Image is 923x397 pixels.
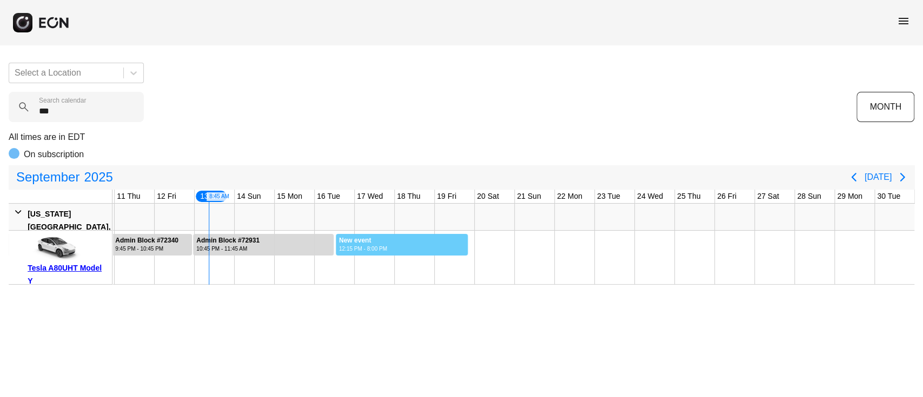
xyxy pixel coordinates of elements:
div: 25 Thu [675,190,702,203]
div: 14 Sun [235,190,263,203]
button: MONTH [856,92,914,122]
div: 16 Tue [315,190,342,203]
div: [US_STATE][GEOGRAPHIC_DATA], [GEOGRAPHIC_DATA] [28,207,110,246]
div: 22 Mon [555,190,585,203]
div: 11 Thu [115,190,142,203]
div: 18 Thu [395,190,422,203]
div: 26 Fri [715,190,739,203]
div: 30 Tue [875,190,902,203]
span: September [14,166,82,188]
span: 2025 [82,166,115,188]
div: 21 Sun [515,190,543,203]
img: car [28,234,82,261]
div: 23 Tue [595,190,622,203]
p: All times are in EDT [9,131,914,144]
div: Tesla A80UHT Model Y [28,261,108,287]
div: 29 Mon [835,190,865,203]
div: 12 Fri [155,190,178,203]
div: 19 Fri [435,190,459,203]
button: [DATE] [865,167,892,187]
div: 13 Sat [195,190,227,203]
div: 15 Mon [275,190,304,203]
span: menu [897,15,910,28]
div: 17 Wed [355,190,385,203]
p: On subscription [24,148,84,161]
button: Next page [892,166,913,188]
div: 20 Sat [475,190,501,203]
button: September2025 [10,166,119,188]
div: 28 Sun [795,190,823,203]
label: Search calendar [39,96,86,105]
div: 27 Sat [755,190,781,203]
button: Previous page [843,166,865,188]
div: 24 Wed [635,190,665,203]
